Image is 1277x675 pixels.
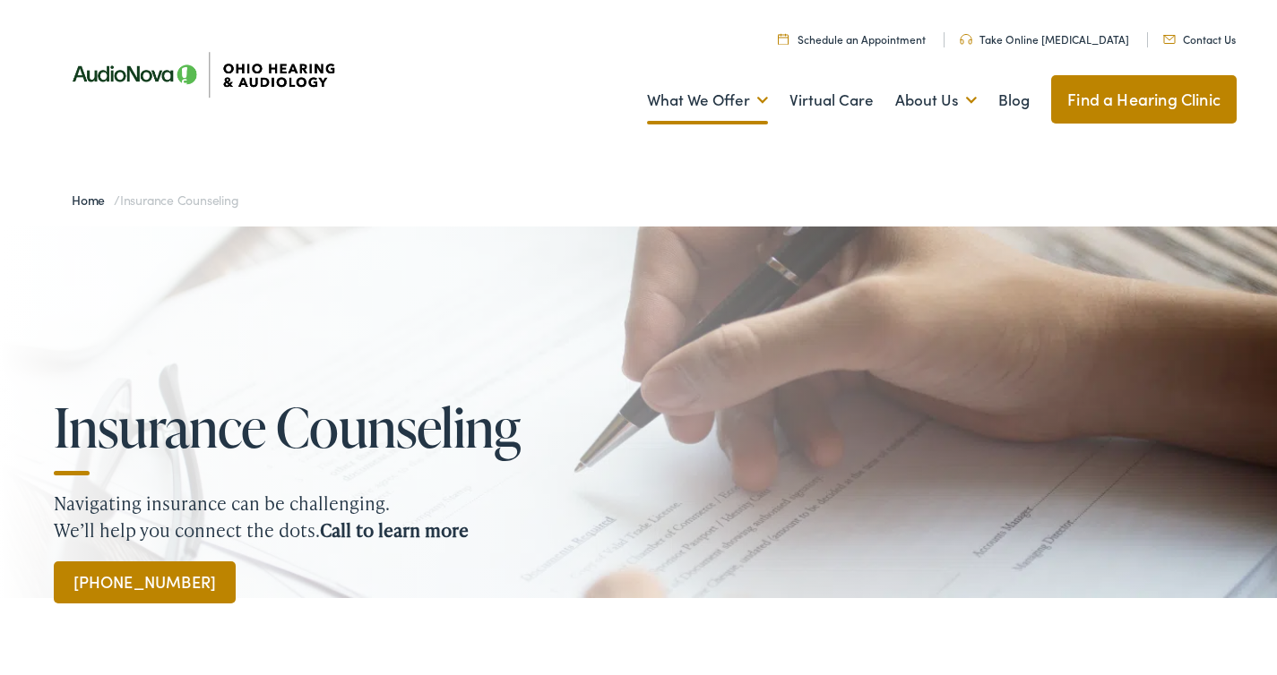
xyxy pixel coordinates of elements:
[120,187,239,205] span: Insurance Counseling
[1051,72,1237,120] a: Find a Hearing Clinic
[960,30,972,41] img: Headphones icone to schedule online hearing test in Cincinnati, OH
[1163,31,1176,40] img: Mail icon representing email contact with Ohio Hearing in Cincinnati, OH
[998,64,1030,130] a: Blog
[72,187,239,205] span: /
[54,486,1237,540] p: Navigating insurance can be challenging. We’ll help you connect the dots.
[72,187,114,205] a: Home
[320,514,469,539] strong: Call to learn more
[789,64,874,130] a: Virtual Care
[895,64,977,130] a: About Us
[960,28,1129,43] a: Take Online [MEDICAL_DATA]
[647,64,768,130] a: What We Offer
[1163,28,1236,43] a: Contact Us
[54,558,236,600] a: [PHONE_NUMBER]
[778,30,789,41] img: Calendar Icon to schedule a hearing appointment in Cincinnati, OH
[54,394,556,453] h1: Insurance Counseling
[778,28,926,43] a: Schedule an Appointment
